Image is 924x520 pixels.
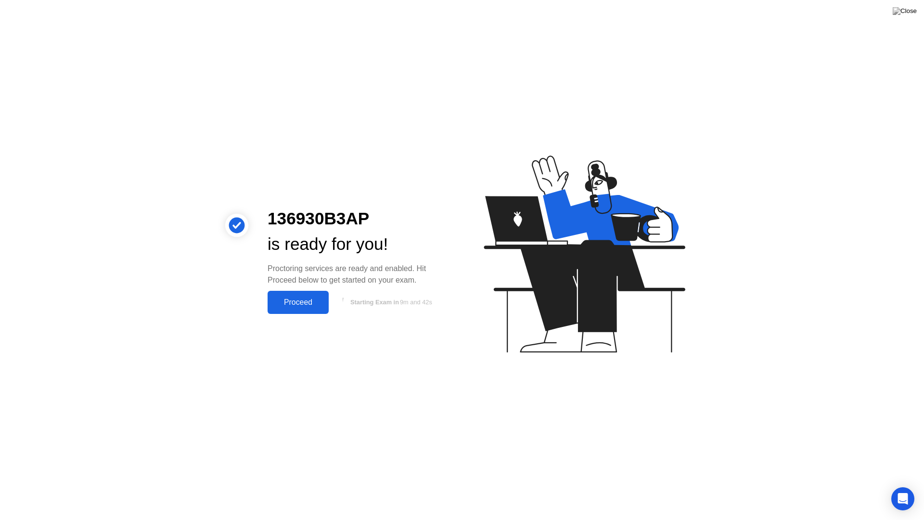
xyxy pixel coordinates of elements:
[268,232,447,257] div: is ready for you!
[334,293,447,312] button: Starting Exam in9m and 42s
[893,7,917,15] img: Close
[270,298,326,307] div: Proceed
[891,487,914,510] div: Open Intercom Messenger
[268,291,329,314] button: Proceed
[268,206,447,232] div: 136930B3AP
[268,263,447,286] div: Proctoring services are ready and enabled. Hit Proceed below to get started on your exam.
[400,299,432,306] span: 9m and 42s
